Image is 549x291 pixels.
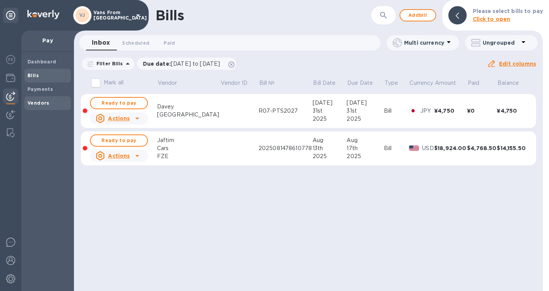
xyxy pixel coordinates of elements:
[313,144,347,152] div: 13th
[157,136,220,144] div: Jaftim
[158,79,187,87] span: Vendor
[97,136,141,145] span: Ready to pay
[259,79,275,87] p: Bill №
[108,153,130,159] u: Actions
[347,99,384,107] div: [DATE]
[435,79,466,87] span: Amount
[92,37,110,48] span: Inbox
[347,152,384,160] div: 2025
[313,79,345,87] span: Bill Date
[259,79,285,87] span: Bill №
[27,37,68,44] p: Pay
[258,107,313,115] div: R07-PTS2027
[93,60,123,67] p: Filter Bills
[221,79,257,87] span: Vendor ID
[347,79,373,87] p: Due Date
[498,79,529,87] span: Balance
[6,55,15,64] img: Foreign exchange
[400,9,436,21] button: Addbill
[3,8,18,23] div: Unpin categories
[313,107,347,115] div: 31st
[157,144,220,152] div: Cars
[143,60,224,68] p: Due date :
[497,107,530,115] div: ¥4,750
[385,79,398,87] p: Type
[468,79,480,87] p: Paid
[467,144,497,152] div: $4,768.50
[420,107,434,115] p: JPY
[483,39,519,47] p: Ungrouped
[434,107,467,115] div: ¥4,750
[90,134,148,147] button: Ready to pay
[409,79,433,87] p: Currency
[313,115,347,123] div: 2025
[6,73,15,82] img: Wallets
[409,145,419,151] img: USD
[404,39,444,47] p: Multi currency
[313,79,335,87] p: Bill Date
[467,107,497,115] div: ¥0
[347,79,383,87] span: Due Date
[347,136,384,144] div: Aug
[499,61,536,67] u: Edit columns
[473,16,510,22] b: Click to open
[27,86,53,92] b: Payments
[27,73,39,78] b: Bills
[384,144,409,152] div: Bill
[93,10,132,21] p: Vans From [GEOGRAPHIC_DATA]
[104,79,124,87] p: Mark all
[27,100,50,106] b: Vendors
[156,7,184,23] h1: Bills
[157,103,220,111] div: Davey
[27,59,56,65] b: Dashboard
[468,79,490,87] span: Paid
[27,10,59,19] img: Logo
[164,39,175,47] span: Paid
[90,97,148,109] button: Ready to pay
[97,99,141,108] span: Ready to pay
[347,107,384,115] div: 31st
[313,99,347,107] div: [DATE]
[406,11,429,20] span: Add bill
[137,58,237,70] div: Due date:[DATE] to [DATE]
[497,144,530,152] div: $14,155.50
[313,136,347,144] div: Aug
[158,79,177,87] p: Vendor
[473,8,543,14] b: Please select bills to pay
[435,79,456,87] p: Amount
[157,111,220,119] div: [GEOGRAPHIC_DATA]
[258,144,313,152] div: 2025081478610778
[171,61,220,67] span: [DATE] to [DATE]
[157,152,220,160] div: FZE
[384,107,409,115] div: Bill
[347,115,384,123] div: 2025
[409,108,417,113] img: JPY
[79,12,85,18] b: VJ
[108,115,130,121] u: Actions
[221,79,247,87] p: Vendor ID
[422,144,434,152] p: USD
[385,79,408,87] span: Type
[434,144,467,152] div: $18,924.00
[122,39,149,47] span: Scheduled
[313,152,347,160] div: 2025
[347,144,384,152] div: 17th
[498,79,519,87] p: Balance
